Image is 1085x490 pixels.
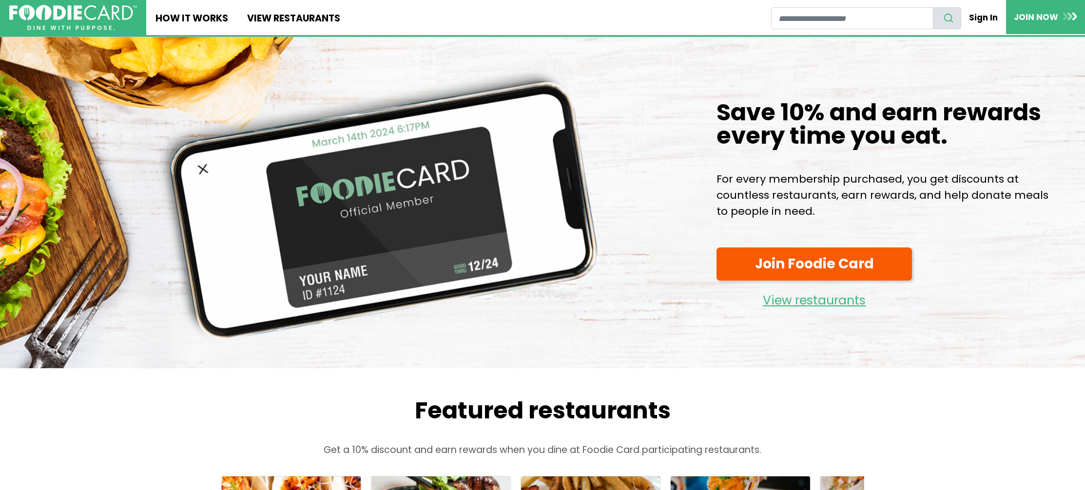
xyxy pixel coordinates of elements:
a: Sign In [961,7,1006,28]
a: Join Foodie Card [717,247,912,281]
p: For every membership purchased, you get discounts at countless restaurants, earn rewards, and hel... [717,171,1054,219]
a: View restaurants [717,285,912,310]
img: FoodieCard; Eat, Drink, Save, Donate [9,5,137,31]
h2: Featured restaurants [201,396,884,425]
h1: Save 10% and earn rewards every time you eat. [717,101,1054,148]
p: Get a 10% discount and earn rewards when you dine at Foodie Card participating restaurants. [201,443,884,457]
button: search [933,7,961,29]
input: restaurant search [771,7,933,29]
